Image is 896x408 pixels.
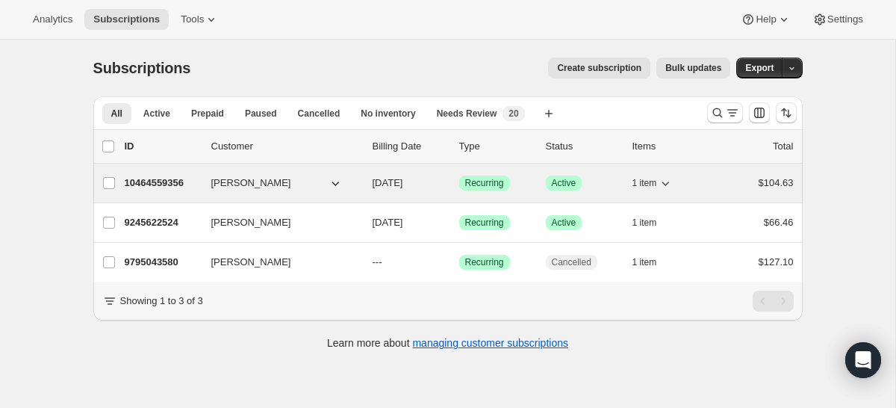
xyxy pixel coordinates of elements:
button: [PERSON_NAME] [202,171,352,195]
button: Customize table column order and visibility [749,102,770,123]
span: Recurring [465,177,504,189]
span: Cancelled [298,108,340,120]
p: 10464559356 [125,176,199,191]
p: 9795043580 [125,255,199,270]
span: Analytics [33,13,72,25]
button: Bulk updates [656,58,730,78]
button: Subscriptions [84,9,169,30]
span: --- [373,256,382,268]
span: Paused [245,108,277,120]
span: [DATE] [373,217,403,228]
span: Create subscription [557,62,641,74]
p: Learn more about [327,336,568,350]
button: Help [732,9,800,30]
p: Billing Date [373,139,447,154]
p: ID [125,139,199,154]
div: Open Intercom Messenger [845,342,881,378]
p: 9245622524 [125,215,199,230]
span: [PERSON_NAME] [211,255,291,270]
p: Total [773,139,793,154]
span: 20 [508,108,518,120]
span: Active [552,217,576,229]
span: Export [745,62,774,74]
p: Customer [211,139,361,154]
button: Create subscription [548,58,650,78]
button: Create new view [537,103,561,124]
div: Items [632,139,707,154]
span: 1 item [632,217,657,229]
div: 10464559356[PERSON_NAME][DATE]SuccessRecurringSuccessActive1 item$104.63 [125,173,794,194]
span: Bulk updates [665,62,721,74]
span: Cancelled [552,256,591,268]
span: $104.63 [759,177,794,188]
button: 1 item [632,252,673,273]
span: Active [552,177,576,189]
button: 1 item [632,173,673,194]
span: Help [756,13,776,25]
p: Status [546,139,620,154]
span: Subscriptions [93,13,160,25]
button: Settings [803,9,872,30]
a: managing customer subscriptions [412,337,568,349]
span: No inventory [361,108,415,120]
button: Export [736,58,783,78]
button: [PERSON_NAME] [202,250,352,274]
button: 1 item [632,212,673,233]
button: Analytics [24,9,81,30]
span: 1 item [632,177,657,189]
span: [PERSON_NAME] [211,215,291,230]
div: 9245622524[PERSON_NAME][DATE]SuccessRecurringSuccessActive1 item$66.46 [125,212,794,233]
span: $66.46 [764,217,794,228]
button: Search and filter results [707,102,743,123]
span: [DATE] [373,177,403,188]
p: Showing 1 to 3 of 3 [120,294,203,309]
span: Prepaid [191,108,224,120]
span: Subscriptions [93,60,191,76]
div: IDCustomerBilling DateTypeStatusItemsTotal [125,139,794,154]
span: 1 item [632,256,657,268]
span: [PERSON_NAME] [211,176,291,191]
nav: Pagination [753,291,794,312]
span: Recurring [465,217,504,229]
button: Tools [172,9,228,30]
span: $127.10 [759,256,794,268]
span: Tools [181,13,204,25]
div: Type [459,139,534,154]
button: [PERSON_NAME] [202,211,352,235]
span: Needs Review [437,108,497,120]
span: Settings [827,13,863,25]
button: Sort the results [776,102,797,123]
div: 9795043580[PERSON_NAME]---SuccessRecurringCancelled1 item$127.10 [125,252,794,273]
span: All [111,108,122,120]
span: Active [143,108,170,120]
span: Recurring [465,256,504,268]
